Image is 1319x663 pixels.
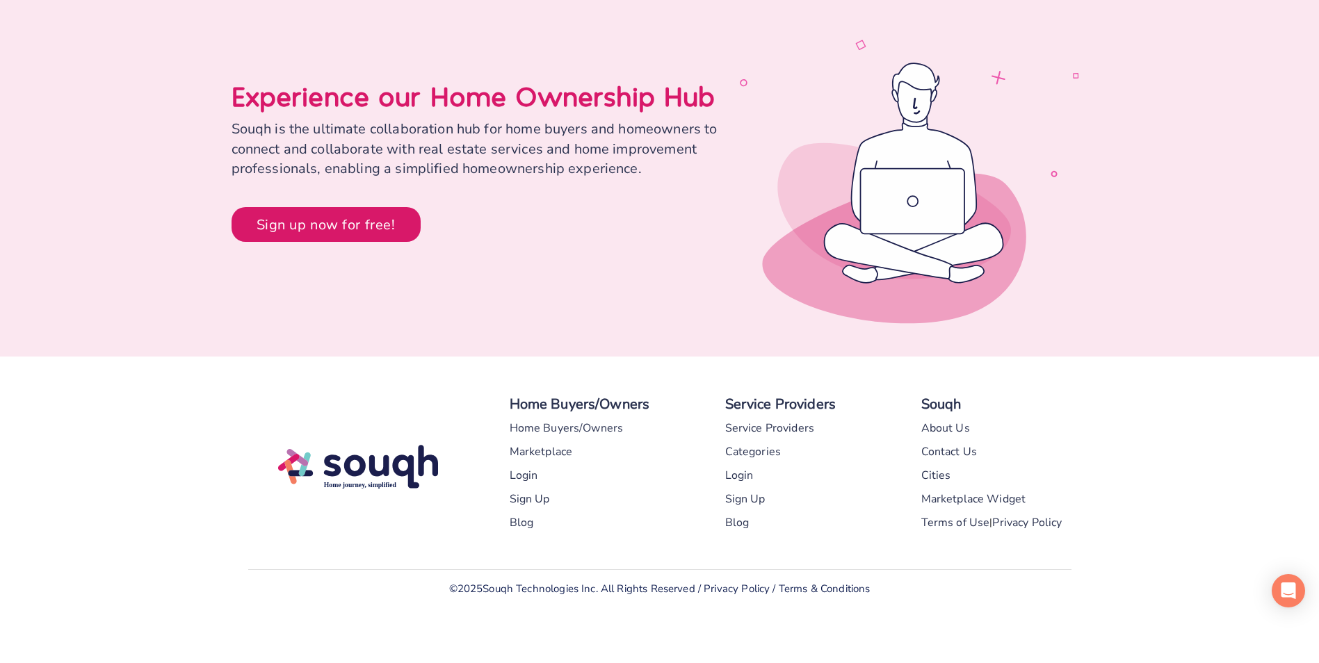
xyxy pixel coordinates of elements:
a: Marketplace [510,440,573,464]
a: Terms of Use [921,511,990,534]
a: Privacy Policy [992,511,1062,534]
div: Home Buyers/Owners [510,393,650,416]
div: Open Intercom Messenger [1272,574,1305,607]
div: Service Providers [725,393,836,416]
div: Souqh is the ultimate collaboration hub for home buyers and homeowners to connect and collaborate... [232,120,731,179]
a: Sign Up [725,487,766,511]
a: Terms & Conditions [779,582,871,596]
a: Login [725,464,754,487]
a: Service Providers [725,416,815,440]
button: Sign up now for free! [232,207,421,242]
a: Categories [725,440,782,464]
a: Sign Up [510,487,550,511]
a: Blog [725,511,750,534]
div: Souqh [921,393,962,416]
div: Sign up now for free! [257,213,396,237]
a: About Us [921,416,970,440]
a: Login [510,464,538,487]
div: | [989,511,992,534]
a: Privacy Policy [704,582,770,596]
a: Home Buyers/Owners [510,416,624,440]
a: Marketplace Widget [921,487,1026,511]
a: Cities [921,464,951,487]
img: Souqh Logo [278,437,438,496]
a: Contact Us [921,440,978,464]
a: Blog [510,511,534,534]
div: Experience our Home Ownership Hub [232,79,731,113]
div: © 2025 Souqh Technologies Inc. All Rights Reserved / / [449,577,871,600]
